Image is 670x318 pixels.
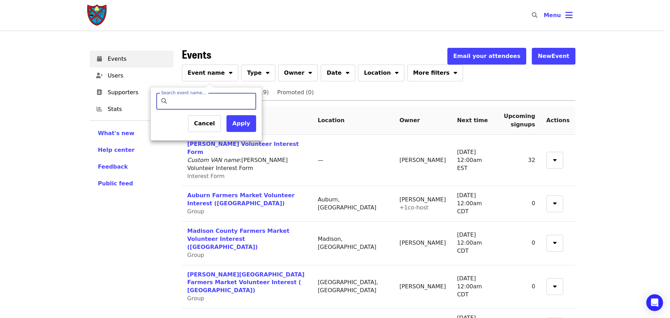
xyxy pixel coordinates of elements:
[161,98,167,104] i: search icon
[226,115,256,132] button: Apply
[188,115,221,132] button: Cancel
[171,93,253,110] input: Search event name…
[646,294,663,311] div: Open Intercom Messenger
[161,91,206,95] label: Search event name…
